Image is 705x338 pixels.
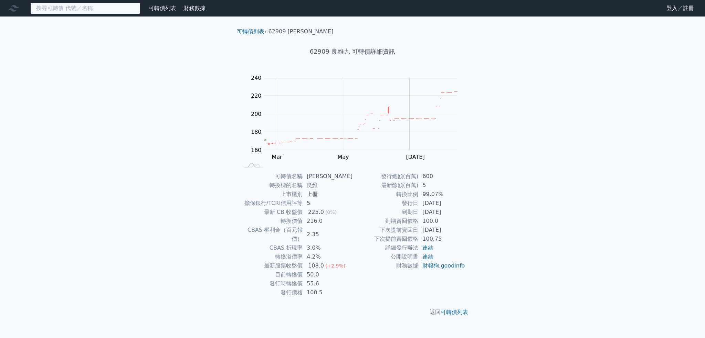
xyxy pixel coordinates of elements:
td: 目前轉換價 [240,270,303,279]
td: 最新股票收盤價 [240,261,303,270]
td: 下次提前賣回日 [352,226,418,235]
td: 轉換標的名稱 [240,181,303,190]
td: 轉換價值 [240,217,303,226]
td: 下次提前賣回價格 [352,235,418,243]
td: 3.0% [303,243,352,252]
tspan: 160 [251,147,262,153]
tspan: [DATE] [406,154,425,160]
a: 連結 [422,244,433,251]
a: 財務數據 [183,5,206,11]
td: 5 [303,199,352,208]
tspan: 220 [251,92,262,99]
td: 擔保銀行/TCRI信用評等 [240,199,303,208]
td: 財務數據 [352,261,418,270]
span: (+2.9%) [325,263,345,269]
tspan: Mar [272,154,282,160]
div: 108.0 [307,261,325,270]
td: 100.5 [303,288,352,297]
td: 可轉債名稱 [240,172,303,181]
tspan: 180 [251,129,262,135]
g: Chart [248,75,468,174]
tspan: 240 [251,75,262,81]
td: 轉換溢價率 [240,252,303,261]
a: 財報狗 [422,262,439,269]
td: CBAS 折現率 [240,243,303,252]
td: 50.0 [303,270,352,279]
td: 216.0 [303,217,352,226]
td: 上櫃 [303,190,352,199]
td: 最新 CB 收盤價 [240,208,303,217]
td: 發行時轉換價 [240,279,303,288]
td: 最新餘額(百萬) [352,181,418,190]
input: 搜尋可轉債 代號／名稱 [30,2,140,14]
a: 連結 [422,253,433,260]
tspan: 200 [251,111,262,117]
td: 良維 [303,181,352,190]
a: goodinfo [441,262,465,269]
td: [DATE] [418,208,465,217]
a: 可轉債列表 [149,5,176,11]
td: 轉換比例 [352,190,418,199]
td: CBAS 權利金（百元報價） [240,226,303,243]
td: , [418,261,465,270]
td: 4.2% [303,252,352,261]
td: [PERSON_NAME] [303,172,352,181]
td: 100.75 [418,235,465,243]
p: 返回 [231,308,474,316]
td: 99.07% [418,190,465,199]
td: 2.35 [303,226,352,243]
td: [DATE] [418,226,465,235]
td: 100.0 [418,217,465,226]
td: 公開說明書 [352,252,418,261]
h1: 62909 良維九 可轉債詳細資訊 [231,47,474,56]
a: 可轉債列表 [441,309,468,315]
div: 225.0 [307,208,325,217]
li: › [237,28,266,36]
td: 發行價格 [240,288,303,297]
td: 發行日 [352,199,418,208]
td: [DATE] [418,199,465,208]
td: 5 [418,181,465,190]
td: 55.6 [303,279,352,288]
a: 登入／註冊 [661,3,699,14]
td: 上市櫃別 [240,190,303,199]
td: 詳細發行辦法 [352,243,418,252]
td: 發行總額(百萬) [352,172,418,181]
td: 600 [418,172,465,181]
td: 到期賣回價格 [352,217,418,226]
span: (0%) [325,209,337,215]
li: 62909 [PERSON_NAME] [269,28,334,36]
a: 可轉債列表 [237,28,264,35]
tspan: May [337,154,349,160]
td: 到期日 [352,208,418,217]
